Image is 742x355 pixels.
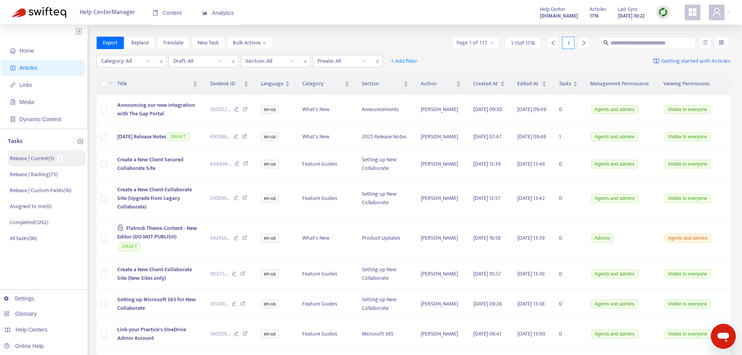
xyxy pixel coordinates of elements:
th: Author [414,73,467,95]
td: Microsoft 365 [356,319,414,349]
span: Tasks [559,79,571,88]
span: Visible to everyone [665,160,710,168]
span: left [550,40,556,46]
button: + Add filter [385,55,423,67]
td: 0 [553,259,584,289]
span: close [156,57,166,66]
span: Agents and admins [591,330,638,338]
th: Viewing Permissions [657,73,730,95]
span: close [228,57,238,66]
button: Translate [157,37,190,49]
th: Zendesk ID [204,73,255,95]
span: Help Centers [16,327,48,333]
span: Setting up Microsoft 365 for New Collaborate [117,295,196,313]
td: Setting up New Collaborate [356,289,414,319]
span: [DATE] 10:57 [473,269,501,278]
div: 1 [562,37,575,49]
span: down [263,41,266,45]
span: Category [302,79,343,88]
th: Category [296,73,356,95]
span: 495986 ... [210,132,230,141]
strong: [DATE] 10:22 [618,12,645,20]
button: unordered-list [699,37,711,49]
span: en-us [261,105,279,114]
span: [DATE] 07:47 [473,132,502,141]
span: [DATE] Release Notes [117,132,166,141]
span: Create a New Client Secured Collaborate Site [117,155,183,173]
td: Feature Guides [296,179,356,218]
a: [DOMAIN_NAME] [540,11,578,20]
th: Created At [467,73,511,95]
td: 1 [553,125,584,149]
span: en-us [261,160,279,168]
td: [PERSON_NAME] [414,218,467,260]
td: [PERSON_NAME] [414,125,467,149]
span: en-us [261,270,279,278]
strong: 1716 [590,12,599,20]
img: image-link [653,58,659,64]
button: Replace [125,37,155,49]
td: Feature Guides [296,149,356,179]
button: more [57,154,63,162]
span: Visible to everyone [665,132,710,141]
strong: [DOMAIN_NAME] [540,12,578,20]
td: 0 [553,95,584,125]
span: [DATE] 16:58 [473,233,501,242]
span: Agents and admins [591,270,638,278]
span: Visible to everyone [665,300,710,308]
span: appstore [688,7,697,17]
span: Help Center Manager [80,5,135,20]
td: What's New [296,218,356,260]
span: en-us [261,132,279,141]
span: 360052 ... [210,105,231,114]
span: [DATE] 09:28 [473,299,502,308]
span: Content [153,10,182,16]
td: [PERSON_NAME] [414,259,467,289]
span: down [108,81,113,85]
span: 482456 ... [210,234,230,242]
span: book [153,10,158,16]
span: [DATE] 06:41 [473,329,501,338]
span: Agents and admins [591,194,638,203]
span: Create a New Client Collaborate Site (New Sites only) [117,265,192,283]
span: en-us [261,194,279,203]
span: Link your Practice's OneDrive Admin Account [117,325,186,343]
td: 0 [553,319,584,349]
span: Created At [473,79,499,88]
span: Export [103,39,118,47]
img: sync.dc5367851b00ba804db3.png [658,7,668,17]
td: 0 [553,218,584,260]
p: Release | Backlog ( 75 ) [10,170,58,178]
span: Agents and admins [591,132,638,141]
span: 181249 ... [210,300,228,308]
td: [PERSON_NAME] [414,149,467,179]
span: 360026 ... [210,330,231,338]
span: unordered-list [702,40,708,45]
span: link [10,82,16,88]
span: [DATE] 13:39 [517,269,545,278]
span: Agents and admins [591,105,638,114]
span: en-us [261,234,279,242]
span: New Task [197,39,219,47]
span: [DATE] 13:00 [517,329,545,338]
span: Language [261,79,284,88]
span: Create a New Client Collaborate Site (Upgrade from Legacy Collaborate) [117,185,192,211]
th: Section [356,73,414,95]
span: close [372,57,382,66]
span: [DATE] 12:57 [473,194,501,203]
td: Product Updates [356,218,414,260]
span: Bulk Actions [233,39,266,47]
th: Tasks [553,73,584,95]
p: Release | Current ( 5 ) [10,154,54,162]
span: Articles [590,5,606,14]
td: 0 [553,149,584,179]
span: DRAFT [118,242,140,251]
span: Analytics [202,10,234,16]
span: + Add filter [391,57,418,66]
span: 1 - 15 of 1716 [511,39,535,47]
span: account-book [10,65,16,71]
span: [DATE] 13:42 [517,194,545,203]
td: [PERSON_NAME] [414,179,467,218]
td: What's New [296,95,356,125]
span: Admins [591,234,613,242]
